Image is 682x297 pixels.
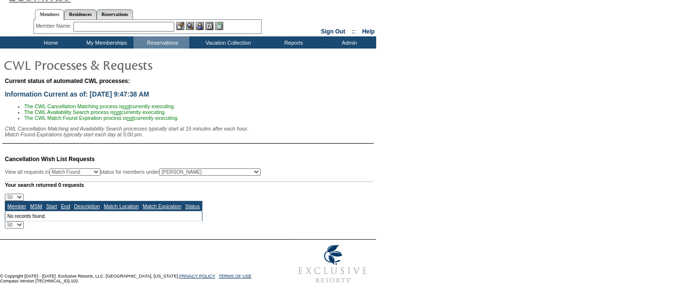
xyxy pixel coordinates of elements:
[46,203,57,209] a: Start
[219,274,252,279] a: TERMS OF USE
[127,115,134,121] u: not
[22,36,78,49] td: Home
[114,109,121,115] u: not
[74,203,100,209] a: Description
[289,240,376,288] img: Exclusive Resorts
[321,28,345,35] a: Sign Out
[196,22,204,30] img: Impersonate
[205,22,214,30] img: Reservations
[265,36,320,49] td: Reports
[61,203,70,209] a: End
[189,36,265,49] td: Vacation Collection
[5,126,374,137] div: CWL Cancellation Matching and Availability Search processes typically start at 15 minutes after e...
[24,115,179,121] span: The CWL Match Found Expiration process is currently executing.
[30,203,42,209] a: MSM
[215,22,223,30] img: b_calculator.gif
[5,212,202,221] td: No records found.
[35,9,65,20] a: Members
[176,22,184,30] img: b_edit.gif
[64,9,97,19] a: Residences
[5,90,149,98] span: Information Current as of: [DATE] 9:47:38 AM
[104,203,139,209] a: Match Location
[97,9,133,19] a: Reservations
[24,109,166,115] span: The CWL Availability Search process is currently executing.
[24,103,175,109] span: The CWL Cancellation Matching process is currently executing.
[179,274,215,279] a: PRIVACY POLICY
[320,36,376,49] td: Admin
[186,22,194,30] img: View
[185,203,200,209] a: Status
[5,78,130,84] span: Current status of automated CWL processes:
[7,203,26,209] a: Member
[362,28,375,35] a: Help
[36,22,73,30] div: Member Name:
[5,181,374,188] div: Your search returned 0 requests
[133,36,189,49] td: Reservations
[123,103,130,109] u: not
[352,28,356,35] span: ::
[143,203,181,209] a: Match Expiration
[5,156,95,163] span: Cancellation Wish List Requests
[5,168,261,176] div: View all requests in status for members under
[78,36,133,49] td: My Memberships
